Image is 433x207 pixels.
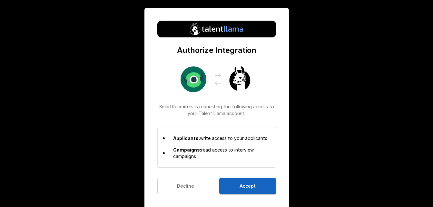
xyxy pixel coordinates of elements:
[188,21,246,37] img: Talent Llama Logo
[219,178,276,194] button: Accept
[173,135,200,141] strong: Applicants:
[157,103,276,117] p: SmartRecruiters is requesting the following access to your Talent Llama account.
[181,66,206,92] img: smartrecruiters_logo.jpeg
[157,45,276,55] h5: Authorize Integration
[173,147,271,160] p: read access to interview campaigns
[173,147,201,153] strong: Campaigns:
[157,178,214,194] button: Decline
[227,66,253,92] img: llama_clean.png
[173,135,271,142] p: write access to your applicants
